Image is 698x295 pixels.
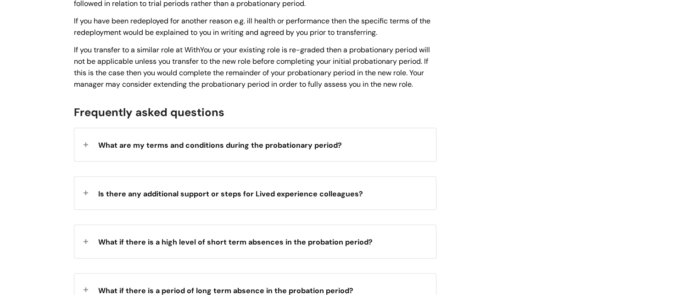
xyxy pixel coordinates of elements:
[98,189,363,199] span: Is there any additional support or steps for Lived experience colleagues?
[74,45,430,89] span: If you transfer to a similar role at WithYou or your existing role is re-graded then a probationa...
[98,140,342,150] span: What are my terms and conditions during the probationary period?
[98,237,373,247] span: What if there is a high level of short term absences in the probation period?
[74,105,224,119] span: Frequently asked questions
[74,16,430,37] span: If you have been redeployed for another reason e.g. ill health or performance then the specific t...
